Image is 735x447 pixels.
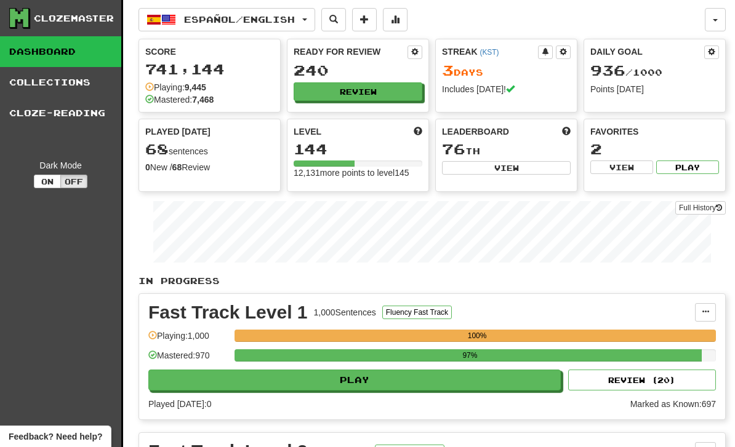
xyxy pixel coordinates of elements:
span: This week in points, UTC [562,125,571,138]
span: Played [DATE]: 0 [148,399,211,409]
a: (KST) [480,48,499,57]
button: Add sentence to collection [352,8,377,31]
span: 936 [590,61,625,79]
span: Leaderboard [442,125,509,138]
span: Español / English [184,14,295,25]
div: Playing: [145,81,206,93]
span: 68 [145,140,169,157]
div: Playing: 1,000 [148,330,228,350]
div: 12,131 more points to level 145 [294,167,422,179]
div: New / Review [145,161,274,173]
div: th [442,141,571,157]
div: Points [DATE] [590,83,719,95]
div: Favorites [590,125,719,138]
div: 240 [294,63,422,78]
span: Level [294,125,321,138]
div: Mastered: [145,93,214,106]
div: 144 [294,141,422,157]
span: 3 [442,61,454,79]
span: Score more points to level up [414,125,422,138]
div: Daily Goal [590,45,704,59]
button: More stats [383,8,408,31]
div: Streak [442,45,538,58]
div: sentences [145,141,274,157]
div: Fast Track Level 1 [148,303,308,322]
span: / 1000 [590,67,662,77]
button: Review [294,82,422,101]
div: Dark Mode [9,159,112,172]
strong: 7,468 [192,95,214,105]
button: Play [148,370,561,390]
div: Includes [DATE]! [442,83,571,95]
strong: 9,445 [185,82,206,92]
div: Day s [442,63,571,79]
strong: 0 [145,162,150,172]
button: Review (20) [568,370,716,390]
button: Español/English [139,8,315,31]
div: 97% [238,349,701,362]
button: Play [656,160,719,174]
button: On [34,175,61,188]
span: Played [DATE] [145,125,211,138]
span: 76 [442,140,465,157]
button: View [590,160,653,174]
div: 1,000 Sentences [314,306,376,318]
button: View [442,161,571,175]
p: In Progress [139,275,726,287]
button: Search sentences [321,8,346,31]
div: Marked as Known: 697 [630,398,716,410]
button: Off [60,175,87,188]
div: 100% [238,330,716,342]
div: 2 [590,141,719,157]
div: Ready for Review [294,45,408,58]
div: Score [145,45,274,58]
span: Open feedback widget [9,430,102,443]
div: 741,144 [145,61,274,77]
button: Fluency Fast Track [382,306,452,319]
a: Full History [675,201,726,215]
strong: 68 [172,162,182,172]
div: Mastered: 970 [148,349,228,370]
div: Clozemaster [34,12,114,25]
